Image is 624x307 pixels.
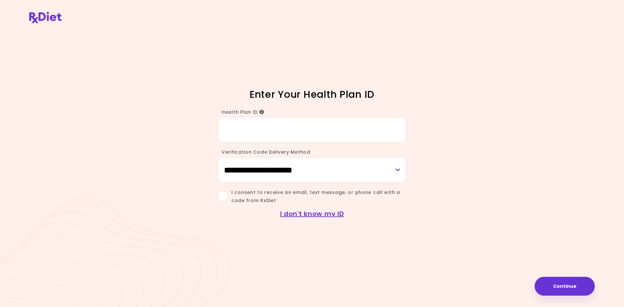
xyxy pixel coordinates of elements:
[227,188,406,205] span: I consent to receive an email, text message, or phone call with a code from RxDiet
[535,277,595,296] button: Continue
[280,209,344,218] a: I don't know my ID
[218,149,310,155] label: Verification Code Delivery Method
[222,109,264,115] span: Health Plan ID
[198,88,426,101] h1: Enter Your Health Plan ID
[29,12,61,23] img: RxDiet
[259,110,264,114] i: Info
